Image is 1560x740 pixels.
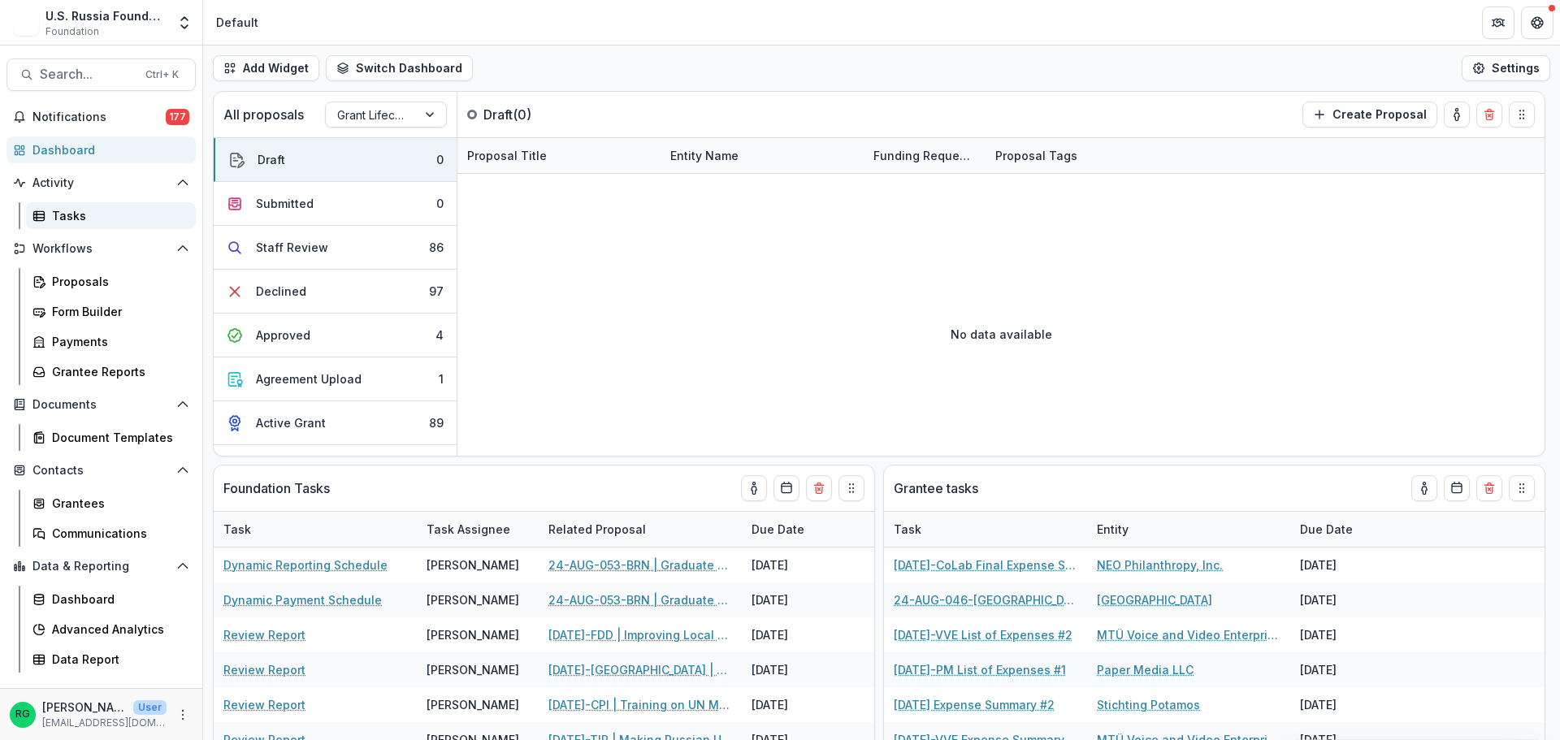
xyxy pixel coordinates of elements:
div: Due Date [1290,512,1412,547]
div: Due Date [742,521,814,538]
div: [DATE] [742,547,864,582]
button: Declined97 [214,270,457,314]
div: Ruslan Garipov [15,709,30,720]
nav: breadcrumb [210,11,265,34]
a: [DATE]-PM List of Expenses #1 [894,661,1066,678]
a: Tasks [26,202,196,229]
div: Staff Review [256,239,328,256]
p: Draft ( 0 ) [483,105,605,124]
div: Related Proposal [539,512,742,547]
span: Documents [32,398,170,412]
div: 4 [435,327,444,344]
div: [DATE] [1290,582,1412,617]
a: Dynamic Reporting Schedule [223,556,388,573]
button: Drag [1509,102,1535,128]
button: Partners [1482,6,1514,39]
div: Proposals [52,273,183,290]
a: [DATE] Expense Summary #2 [894,696,1055,713]
div: Grantee Reports [52,363,183,380]
div: [DATE] [1290,687,1412,722]
div: Tasks [52,207,183,224]
a: Advanced Analytics [26,616,196,643]
div: [DATE] [742,617,864,652]
button: Open Data & Reporting [6,553,196,579]
span: Search... [40,67,136,82]
button: Draft0 [214,138,457,182]
div: Task Assignee [417,512,539,547]
p: All proposals [223,105,304,124]
div: [DATE] [742,687,864,722]
button: Calendar [1444,475,1470,501]
a: [DATE]-CoLab Final Expense Summary [894,556,1077,573]
div: Task Assignee [417,521,520,538]
div: [DATE] [742,652,864,687]
a: Data Report [26,646,196,673]
div: 0 [436,195,444,212]
a: Grantee Reports [26,358,196,385]
button: Drag [838,475,864,501]
div: Approved [256,327,310,344]
p: Foundation Tasks [223,478,330,498]
div: [DATE] [742,582,864,617]
div: Communications [52,525,183,542]
button: More [173,705,193,725]
a: [DATE]-CPI | Training on UN Mechanisms and publication of a Hands-On Guide on the defense of lawy... [548,696,732,713]
div: Advanced Analytics [52,621,183,638]
div: Task [884,521,931,538]
a: 24-AUG-053-BRN | Graduate Research Cooperation Project 2.0 [548,556,732,573]
p: No data available [951,326,1052,343]
div: Due Date [1290,521,1363,538]
p: [PERSON_NAME] [42,699,127,716]
a: Communications [26,520,196,547]
a: 24-AUG-053-BRN | Graduate Research Cooperation Project 2.0 [548,591,732,608]
button: Submitted0 [214,182,457,226]
div: Proposal Title [457,138,661,173]
button: Create Proposal [1302,102,1437,128]
a: [GEOGRAPHIC_DATA] [1097,591,1212,608]
div: 1 [439,370,444,387]
div: Funding Requested [864,147,986,164]
img: U.S. Russia Foundation [13,10,39,36]
button: Open entity switcher [173,6,196,39]
button: Add Widget [213,55,319,81]
div: Task [214,512,417,547]
button: Staff Review86 [214,226,457,270]
button: Switch Dashboard [326,55,473,81]
div: Entity Name [661,138,864,173]
a: Dashboard [6,136,196,163]
div: Grantees [52,495,183,512]
a: [DATE]-[GEOGRAPHIC_DATA] | Fostering the Next Generation of Russia-focused Professionals [548,661,732,678]
div: Data Report [52,651,183,668]
a: [DATE]-VVE List of Expenses #2 [894,626,1072,643]
div: Related Proposal [539,521,656,538]
a: Form Builder [26,298,196,325]
button: toggle-assigned-to-me [1444,102,1470,128]
a: Dynamic Payment Schedule [223,591,382,608]
p: [EMAIL_ADDRESS][DOMAIN_NAME] [42,716,167,730]
a: Stichting Potamos [1097,696,1200,713]
button: Active Grant89 [214,401,457,445]
button: toggle-assigned-to-me [1411,475,1437,501]
span: Workflows [32,242,170,256]
div: 89 [429,414,444,431]
div: [DATE] [1290,652,1412,687]
button: Calendar [773,475,799,501]
a: Review Report [223,696,305,713]
div: [PERSON_NAME] [427,626,519,643]
div: Dashboard [52,591,183,608]
div: [PERSON_NAME] [427,696,519,713]
span: Contacts [32,464,170,478]
a: Grantees [26,490,196,517]
div: Proposal Tags [986,138,1189,173]
button: Delete card [1476,475,1502,501]
button: Settings [1462,55,1550,81]
div: Document Templates [52,429,183,446]
button: Delete card [1476,102,1502,128]
button: Get Help [1521,6,1553,39]
div: [DATE] [1290,617,1412,652]
div: Due Date [742,512,864,547]
div: 0 [436,151,444,168]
